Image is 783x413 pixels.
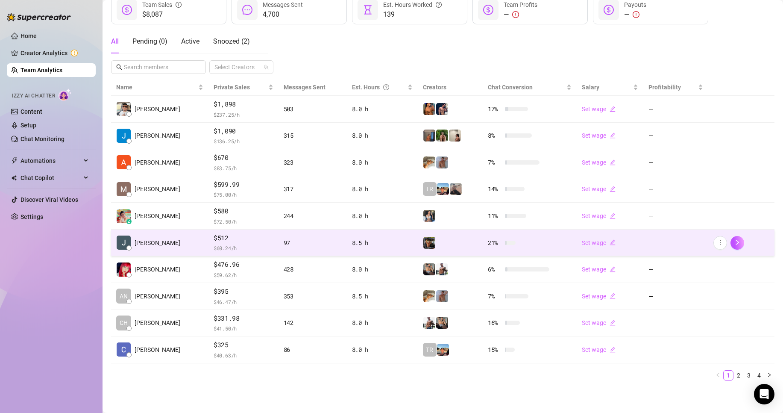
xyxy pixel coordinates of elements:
[21,136,65,142] a: Chat Monitoring
[610,186,616,192] span: edit
[120,318,128,327] span: CH
[21,122,36,129] a: Setup
[284,292,342,301] div: 353
[214,313,273,324] span: $331.98
[624,1,646,8] span: Payouts
[352,158,413,167] div: 8.0 h
[12,92,55,100] span: Izzy AI Chatter
[610,159,616,165] span: edit
[488,265,501,274] span: 6 %
[120,292,128,301] span: AN
[582,186,616,192] a: Set wageedit
[214,153,273,163] span: $670
[436,290,448,302] img: Joey
[352,83,406,92] div: Est. Hours
[135,158,180,167] span: [PERSON_NAME]
[352,292,413,301] div: 8.5 h
[117,155,131,169] img: Adrian Custodio
[214,99,273,109] span: $1,898
[214,206,273,216] span: $580
[214,324,273,333] span: $ 41.50 /h
[488,238,501,248] span: 21 %
[214,84,250,91] span: Private Sales
[488,158,501,167] span: 7 %
[142,9,182,20] span: $8,087
[21,154,81,168] span: Automations
[643,123,708,150] td: —
[610,347,616,353] span: edit
[11,175,17,181] img: Chat Copilot
[483,5,493,15] span: dollar-circle
[624,9,646,20] div: —
[582,266,616,273] a: Set wageedit
[633,11,639,18] span: exclamation-circle
[437,183,449,195] img: Zach
[117,209,131,223] img: Aira Marie
[214,260,273,270] span: $476.96
[436,156,448,168] img: Joey
[284,158,342,167] div: 323
[512,11,519,18] span: exclamation-circle
[116,64,122,70] span: search
[352,211,413,221] div: 8.0 h
[117,263,131,277] img: Mary Jane Moren…
[643,96,708,123] td: —
[214,164,273,172] span: $ 83.75 /h
[122,5,132,15] span: dollar-circle
[135,131,180,140] span: [PERSON_NAME]
[724,371,733,380] a: 1
[723,370,733,381] li: 1
[214,190,273,199] span: $ 75.00 /h
[135,292,180,301] span: [PERSON_NAME]
[213,37,250,45] span: Snoozed ( 2 )
[610,106,616,112] span: edit
[610,133,616,139] span: edit
[582,106,616,112] a: Set wageedit
[423,103,435,115] img: JG
[284,265,342,274] div: 428
[423,290,435,302] img: Zac
[643,256,708,283] td: —
[582,293,616,300] a: Set wageedit
[117,182,131,196] img: Mariane Subia
[643,283,708,310] td: —
[214,351,273,360] span: $ 40.63 /h
[135,265,180,274] span: [PERSON_NAME]
[423,156,435,168] img: Zac
[214,340,273,350] span: $325
[284,345,342,354] div: 86
[352,104,413,114] div: 8.0 h
[734,371,743,380] a: 2
[21,46,89,60] a: Creator Analytics exclamation-circle
[117,342,131,357] img: Charmaine Javil…
[488,292,501,301] span: 7 %
[117,236,131,250] img: Jeffery Bamba
[352,318,413,327] div: 8.0 h
[754,371,764,380] a: 4
[21,171,81,185] span: Chat Copilot
[488,131,501,140] span: 8 %
[352,184,413,194] div: 8.0 h
[124,62,194,72] input: Search members
[284,104,342,114] div: 503
[426,345,433,354] span: TR
[135,184,180,194] span: [PERSON_NAME]
[716,372,721,378] span: left
[423,130,435,142] img: Wayne
[504,9,537,20] div: —
[450,183,462,195] img: LC
[488,84,533,91] span: Chat Conversion
[214,244,273,252] span: $ 60.24 /h
[423,237,435,249] img: Nathan
[648,84,681,91] span: Profitability
[214,217,273,226] span: $ 72.50 /h
[214,298,273,306] span: $ 46.47 /h
[436,130,448,142] img: Nathaniel
[363,5,373,15] span: hourglass
[352,131,413,140] div: 8.0 h
[582,319,616,326] a: Set wageedit
[135,104,180,114] span: [PERSON_NAME]
[582,159,616,166] a: Set wageedit
[643,203,708,230] td: —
